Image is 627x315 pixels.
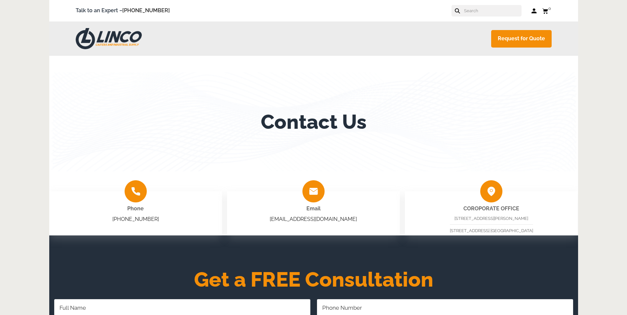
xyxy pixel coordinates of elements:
[122,7,170,14] a: [PHONE_NUMBER]
[548,6,551,11] span: 0
[76,28,142,49] img: LINCO CASTERS & INDUSTRIAL SUPPLY
[463,5,522,17] input: Search
[127,205,144,212] span: Phone
[270,216,357,222] a: [EMAIL_ADDRESS][DOMAIN_NAME]
[302,180,325,202] img: group-2008.png
[49,272,578,288] h2: Get a FREE Consultation
[463,205,519,212] strong: COROPORATE OFFICE
[112,216,159,222] a: [PHONE_NUMBER]
[531,8,537,14] a: Log in
[491,30,552,48] a: Request for Quote
[261,110,367,133] h1: Contact Us
[450,228,533,233] span: [STREET_ADDRESS] [GEOGRAPHIC_DATA]
[125,180,147,202] img: group-2009.png
[542,7,552,15] a: 0
[76,6,170,15] span: Talk to an Expert –
[454,216,528,221] span: [STREET_ADDRESS][PERSON_NAME]
[480,180,502,202] img: group-2010.png
[306,205,321,212] span: Email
